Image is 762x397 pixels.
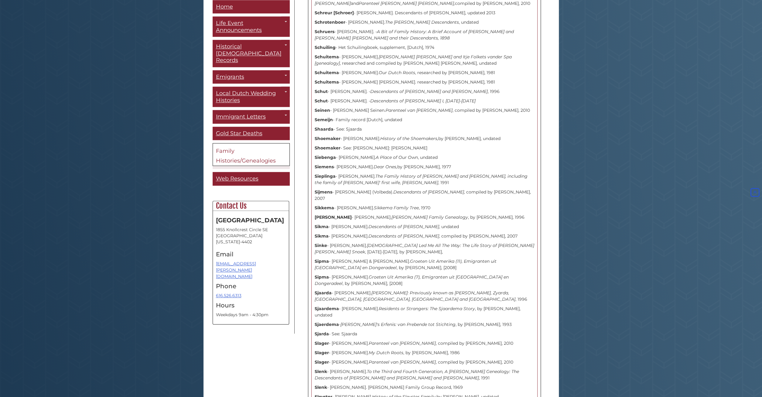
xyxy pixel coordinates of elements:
[315,164,534,170] p: - [PERSON_NAME]. by [PERSON_NAME], 1977
[216,114,266,120] span: Immigrant Letters
[315,224,329,229] strong: Sikma
[315,164,334,169] strong: Siemens
[315,258,329,264] strong: Sipma
[216,43,282,64] span: Historical [DEMOGRAPHIC_DATA] Records
[315,359,534,365] p: - [PERSON_NAME]. , compiled by [PERSON_NAME], 2010
[216,312,286,318] p: Weekdays 9am - 4:30pm
[315,350,329,355] strong: Slager
[315,136,340,141] strong: Shoemaker
[315,126,333,132] strong: Shaarda
[213,127,290,140] a: Gold Star Deaths
[315,233,329,239] strong: Sikma
[315,145,340,151] strong: Shoemaker
[749,190,760,195] a: Back to Top
[315,233,534,239] p: - [PERSON_NAME]. , compiled by [PERSON_NAME], 2007
[374,164,397,169] i: Dear Ones,
[315,126,534,132] p: - See: Sjaarda
[315,70,339,75] strong: Schuitema
[315,29,534,41] p: - [PERSON_NAME]. -
[315,331,329,337] strong: Sjarda
[315,321,534,328] p: - , by [PERSON_NAME], 1993
[369,350,403,355] i: My Dutch Roots
[315,205,334,210] strong: Sikkema
[213,40,290,67] a: Historical [DEMOGRAPHIC_DATA] Records
[315,98,534,104] p: - [PERSON_NAME]. -
[216,293,241,298] a: 616.526.6313
[213,201,289,211] h2: Contact Us
[315,19,534,26] p: - [PERSON_NAME]. , undated
[315,274,329,280] strong: Sipma
[315,224,534,230] p: - [PERSON_NAME]. , undated
[380,136,438,141] i: History of the Shoemakers,
[315,331,534,337] p: - See: Sjaarda
[315,258,534,271] p: - [PERSON_NAME] & [PERSON_NAME]. , by [PERSON_NAME], [2008]
[385,19,459,25] i: The [PERSON_NAME] Descendents
[213,172,290,186] a: Web Resources
[216,74,244,80] span: Emigrants
[315,135,534,142] p: - [PERSON_NAME]. by [PERSON_NAME], undated
[315,359,329,365] strong: Slager
[315,155,336,160] strong: Siebenga
[216,217,284,224] strong: [GEOGRAPHIC_DATA]
[315,290,515,302] i: [PERSON_NAME]: Previously known as [PERSON_NAME], Zyarda, [GEOGRAPHIC_DATA], [GEOGRAPHIC_DATA], [...
[368,224,439,229] i: Descendants of [PERSON_NAME]
[379,70,415,75] em: Our Dutch Roots
[315,54,339,60] strong: Schuitema
[315,243,327,248] strong: Sinke
[315,88,534,95] p: - [PERSON_NAME]. - , 1996
[315,117,534,123] p: - Family record [Dutch], undated
[216,302,286,309] h4: Hours
[213,70,290,84] a: Emigrants
[315,340,534,347] p: - [PERSON_NAME]. , compiled by [PERSON_NAME], 2010
[369,359,436,365] i: Parenteel van [PERSON_NAME]
[216,283,286,289] h4: Phone
[216,227,286,245] address: 1855 Knollcrest Circle SE [GEOGRAPHIC_DATA][US_STATE]-4402
[340,322,456,327] i: [PERSON_NAME]'s Erfenis: van Prebende tot Stichting
[376,155,418,160] i: A Place of Our Own
[216,90,276,104] span: Local Dutch Wedding Histories
[216,130,262,137] span: Gold Star Deaths
[315,117,333,122] strong: Semeijn
[315,189,332,195] strong: Sijmens
[379,306,475,311] i: Residents or Strangers: The Sjaardema Story
[315,369,327,374] strong: Slenk
[374,205,419,210] i: Sikkema Family Tree
[315,98,328,104] strong: Schut
[315,29,334,34] strong: Schruers
[315,306,339,311] strong: Sjaardema
[315,205,534,211] p: - [PERSON_NAME]. , 1970
[213,87,290,107] a: Local Dutch Wedding Histories
[216,20,262,34] span: Life Event Announcements
[315,322,339,327] strong: Sjaerdema
[315,45,336,50] strong: Schuiling
[315,29,514,41] i: A Bit of Family History: A Brief Account of [PERSON_NAME] and [PERSON_NAME] [PERSON_NAME] and the...
[315,54,512,66] i: [PERSON_NAME] [PERSON_NAME] and Itje Folkets vander Spa [genealogy]
[315,214,534,221] p: - [PERSON_NAME]. , by [PERSON_NAME], 1996
[370,98,476,104] i: Descendants of [PERSON_NAME] I, [DATE]-[DATE]
[315,306,534,318] p: - [PERSON_NAME]. , by [PERSON_NAME], undated
[315,243,534,255] i: [DEMOGRAPHIC_DATA] Led Me All The Way: The Life Story of [PERSON_NAME] [PERSON_NAME] Snoek
[216,176,258,182] span: Web Resources
[315,44,534,51] p: - Het Schuilingboek, supplement, [Dutch], 1974
[315,369,519,381] i: To the Third and Fourth Generation, A [PERSON_NAME] Genealogy: The Descendants of [PERSON_NAME] a...
[393,189,464,195] i: Descendants of [PERSON_NAME]
[315,145,534,151] p: - See: [PERSON_NAME]: [PERSON_NAME]
[368,233,439,239] i: Descendants of [PERSON_NAME]
[216,148,276,164] span: Family Histories/Genealogies
[315,290,534,303] p: - [PERSON_NAME]. , 1996
[315,107,534,114] p: - [PERSON_NAME] Seinen. , compiled by [PERSON_NAME], 2010
[385,108,453,113] i: Parenteel van [PERSON_NAME]
[315,242,534,255] p: - [PERSON_NAME]. , [DATE]-[DATE], by [PERSON_NAME],
[315,173,336,179] strong: Sieplinga
[315,384,534,391] p: - [PERSON_NAME]. [PERSON_NAME] Family Group Record, 1969
[315,274,534,287] p: - [PERSON_NAME]. , by [PERSON_NAME], [2008]
[315,385,327,390] strong: Slenk
[216,251,286,258] h4: Email
[315,173,534,186] p: - [PERSON_NAME]. , 1991
[315,79,534,85] p: - [PERSON_NAME] [PERSON_NAME]. researched by [PERSON_NAME], 1981
[216,261,256,279] a: [EMAIL_ADDRESS][PERSON_NAME][DOMAIN_NAME]
[315,341,329,346] strong: Slager
[315,154,534,161] p: - [PERSON_NAME]. , undated
[315,89,328,94] strong: Schut
[315,290,332,296] strong: Sjaarda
